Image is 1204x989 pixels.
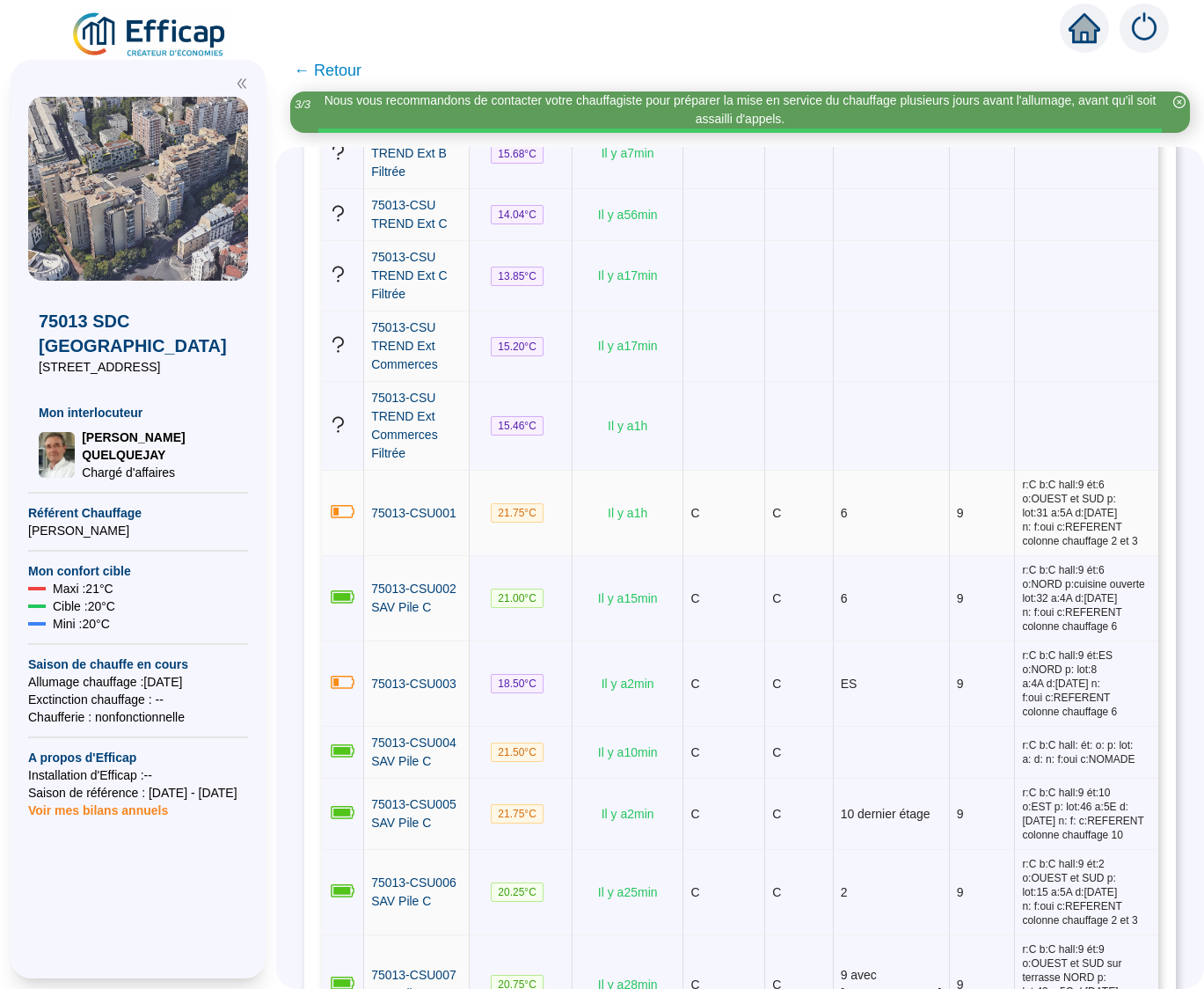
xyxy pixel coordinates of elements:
span: Chaufferie : non fonctionnelle [28,708,248,726]
span: 9 [957,885,964,899]
span: 9 [957,506,964,520]
i: 3 / 3 [295,98,310,111]
span: Il y a 2 min [602,807,654,821]
a: 75013-CSU001 [371,504,456,523]
span: Maxi : 21 °C [53,580,113,597]
span: C [772,807,781,821]
a: 75013-CSU TREND Ext C Filtrée [371,248,462,304]
span: question [329,204,347,223]
span: Saison de référence : [DATE] - [DATE] [28,784,248,802]
span: question [329,265,347,283]
span: 75013-CSU004 SAV Pile C [371,736,456,768]
a: 75013-CSU002 SAV Pile C [371,580,462,617]
span: C [690,745,699,759]
div: Nous vous recommandons de contacter votre chauffagiste pour préparer la mise en service du chauff... [318,92,1162,128]
span: Référent Chauffage [28,504,248,522]
span: Allumage chauffage : [DATE] [28,673,248,691]
span: 75013-CSU002 SAV Pile C [371,582,456,614]
span: 75013-CSU TREND Ext Commerces Filtrée [371,391,437,460]
a: 75013-CSU005 SAV Pile C [371,795,462,832]
span: Il y a 1 h [608,419,647,433]
img: Chargé d'affaires [39,432,75,478]
span: 75013-CSU TREND Ext Commerces [371,320,437,371]
span: 9 [957,591,964,605]
span: C [690,807,699,821]
span: Il y a 17 min [598,339,658,353]
span: ← Retour [294,58,361,83]
span: C [772,677,781,691]
span: [PERSON_NAME] [28,522,248,539]
span: Installation d'Efficap : -- [28,766,248,784]
span: r:C b:C hall:9 ét:2 o:OUEST et SUD p: lot:15 a:5A d:[DATE] n: f:oui c:REFERENT colonne chauffage ... [1022,857,1151,927]
span: r:C b:C hall:9 ét:6 o:OUEST et SUD p: lot:31 a:5A d:[DATE] n: f:oui c:REFERENT colonne chauffage ... [1022,478,1151,548]
span: 18.50 °C [491,674,544,693]
span: 21.50 °C [491,743,544,762]
span: Il y a 17 min [598,268,658,282]
span: 15.46 °C [491,416,544,436]
a: 75013-CSU TREND Ext Commerces Filtrée [371,389,462,463]
span: Saison de chauffe en cours [28,656,248,673]
a: 75013-CSU TREND Ext C [371,196,462,233]
span: 6 [841,591,848,605]
span: 21.75 °C [491,503,544,523]
span: close-circle [1173,96,1186,108]
span: 10 dernier étage [841,807,930,821]
a: 75013-CSU003 [371,675,456,693]
span: C [690,885,699,899]
span: C [772,591,781,605]
span: 75013-CSU005 SAV Pile C [371,797,456,830]
span: Il y a 15 min [598,591,658,605]
span: Il y a 25 min [598,885,658,899]
span: Cible : 20 °C [53,597,115,615]
span: [PERSON_NAME] QUELQUEJAY [82,429,237,464]
span: C [690,677,699,691]
span: Il y a 56 min [598,208,658,222]
span: Mon confort cible [28,562,248,580]
span: Il y a 7 min [602,146,654,160]
span: question [329,335,347,354]
a: 75013-CSU TREND Ext B Filtrée [371,126,462,181]
a: 75013-CSU TREND Ext Commerces [371,319,462,374]
span: Mon interlocuteur [39,404,237,421]
span: 9 [957,807,964,821]
img: efficap energie logo [70,11,230,60]
a: 75013-CSU006 SAV Pile C [371,874,462,911]
span: 21.00 °C [491,589,544,608]
span: 75013-CSU TREND Ext B Filtrée [371,128,447,179]
span: C [772,745,781,759]
span: 21.75 °C [491,804,544,824]
span: Il y a 10 min [598,745,658,759]
span: 75013-CSU006 SAV Pile C [371,875,456,908]
span: 75013-CSU003 [371,677,456,691]
span: C [772,885,781,899]
span: 75013 SDC [GEOGRAPHIC_DATA] [39,309,237,358]
span: 9 [957,677,964,691]
span: r:C b:C hall:9 ét:6 o:NORD p:cuisine ouverte lot:32 a:4A d:[DATE] n: f:oui c:REFERENT colonne cha... [1022,563,1151,634]
span: 13.85 °C [491,267,544,286]
span: Chargé d'affaires [82,464,237,481]
span: C [772,506,781,520]
img: alerts [1120,4,1169,53]
span: C [690,506,699,520]
span: 75013-CSU TREND Ext C Filtrée [371,250,447,301]
span: question [329,415,347,434]
a: 75013-CSU004 SAV Pile C [371,734,462,771]
span: 6 [841,506,848,520]
span: A propos d'Efficap [28,749,248,766]
span: Il y a 2 min [602,677,654,691]
span: Il y a 1 h [608,506,647,520]
span: double-left [236,77,248,90]
span: question [329,143,347,161]
span: r:C b:C hall:9 ét:10 o:EST p: lot:46 a:5E d:[DATE] n: f: c:REFERENT colonne chauffage 10 [1022,786,1151,842]
span: home [1069,12,1100,44]
span: 20.25 °C [491,883,544,902]
span: 14.04 °C [491,205,544,224]
span: C [690,591,699,605]
span: r:C b:C hall: ét: o: p: lot: a: d: n: f:oui c:NOMADE [1022,738,1151,766]
span: r:C b:C hall:9 ét:ES o:NORD p: lot:8 a:4A d:[DATE] n: f:oui c:REFERENT colonne chauffage 6 [1022,648,1151,719]
span: Mini : 20 °C [53,615,110,633]
span: 15.68 °C [491,144,544,164]
span: Voir mes bilans annuels [28,793,168,817]
span: 75013-CSU TREND Ext C [371,198,447,231]
span: 75013-CSU001 [371,506,456,520]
